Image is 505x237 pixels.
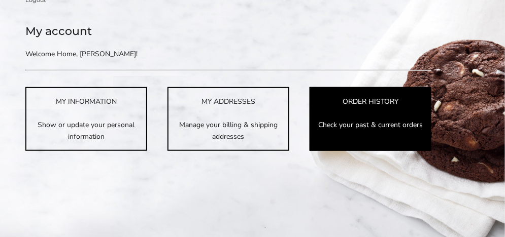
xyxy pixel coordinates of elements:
p: Check your past & current orders [311,119,430,131]
a: MY INFORMATION Show or update your personal information [25,87,147,151]
div: MY INFORMATION [26,96,146,107]
div: ORDER HISTORY [311,96,430,107]
h1: My account [25,22,431,41]
a: MY ADDRESSES Manage your billing & shipping addresses [167,87,289,151]
iframe: Sign Up via Text for Offers [8,199,105,229]
div: MY ADDRESSES [169,96,288,107]
a: ORDER HISTORY Check your past & current orders [310,87,431,151]
p: Manage your billing & shipping addresses [169,119,288,142]
p: Show or update your personal information [26,119,146,142]
p: Welcome Home, [PERSON_NAME]! [25,48,294,60]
